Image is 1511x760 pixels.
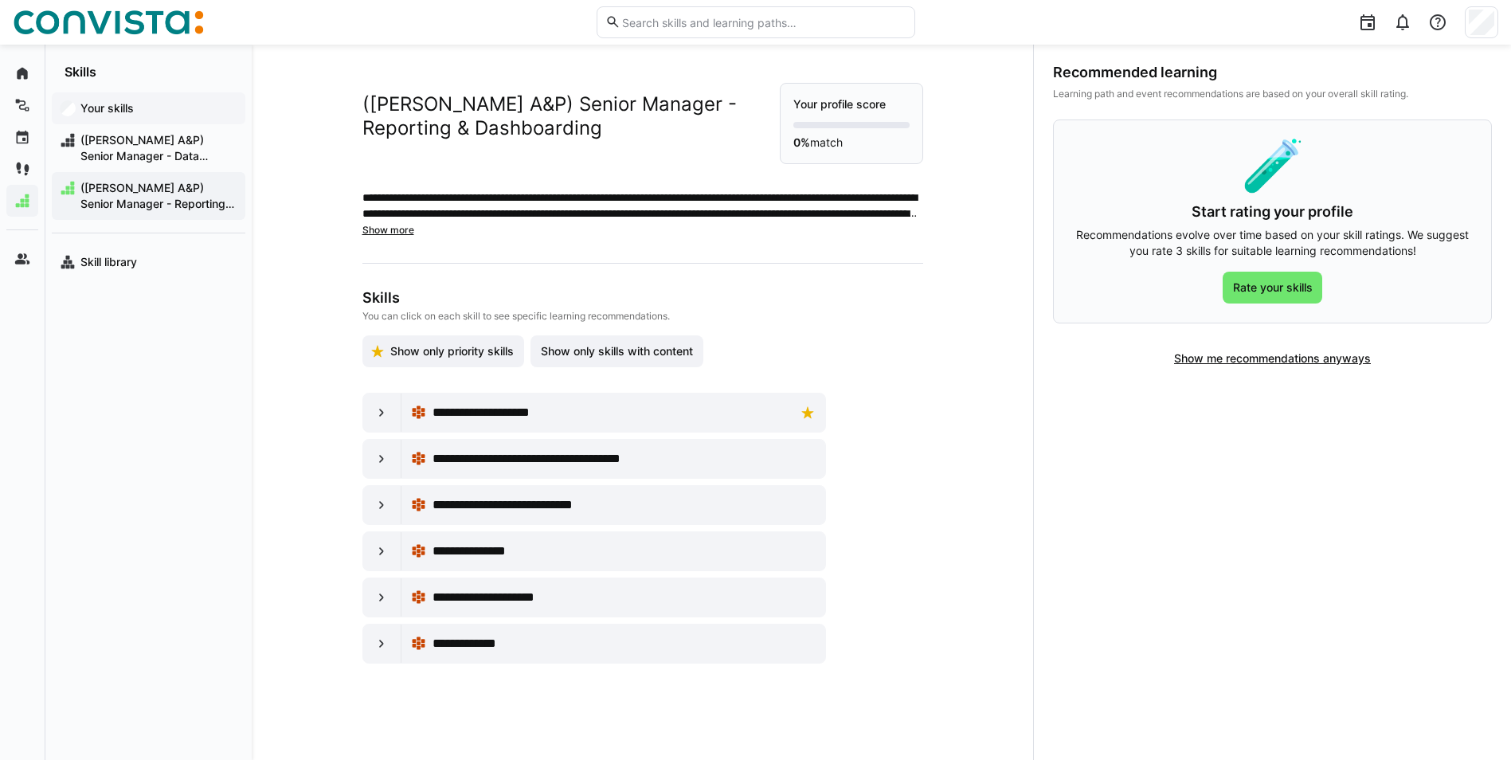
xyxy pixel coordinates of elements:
span: Show me recommendations anyways [1172,351,1373,366]
p: match [793,135,910,151]
span: Show only priority skills [388,343,516,359]
span: ([PERSON_NAME] A&P) Senior Manager - Reporting & Dashboarding [78,180,237,212]
span: Rate your skills [1231,280,1315,296]
p: You can click on each skill to see specific learning recommendations. [362,310,920,323]
div: 🧪 [1073,139,1472,190]
h3: Start rating your profile [1073,203,1472,221]
span: Show more [362,224,414,236]
div: Recommended learning [1053,64,1492,81]
span: Show only skills with content [538,343,695,359]
button: Show me recommendations anyways [1164,343,1381,374]
button: Show only skills with content [530,335,703,367]
button: Rate your skills [1223,272,1323,304]
h3: Skills [362,289,920,307]
h2: ([PERSON_NAME] A&P) Senior Manager - Reporting & Dashboarding [362,92,780,140]
strong: 0% [793,135,810,149]
input: Search skills and learning paths… [620,15,906,29]
button: Show only priority skills [362,335,525,367]
span: ([PERSON_NAME] A&P) Senior Manager - Data Architect [78,132,237,164]
p: Your profile score [793,96,910,112]
div: Learning path and event recommendations are based on your overall skill rating. [1053,88,1492,100]
p: Recommendations evolve over time based on your skill ratings. We suggest you rate 3 skills for su... [1073,227,1472,259]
